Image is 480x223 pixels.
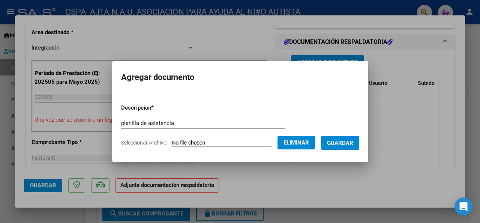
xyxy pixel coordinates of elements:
span: Eliminar [283,139,309,146]
h2: Agregar documento [121,70,359,84]
span: Seleccionar Archivo [121,140,166,146]
button: Eliminar [277,136,315,149]
span: Guardar [327,140,353,146]
p: Descripcion [121,104,193,112]
button: Guardar [321,136,359,150]
div: Open Intercom Messenger [454,197,472,215]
